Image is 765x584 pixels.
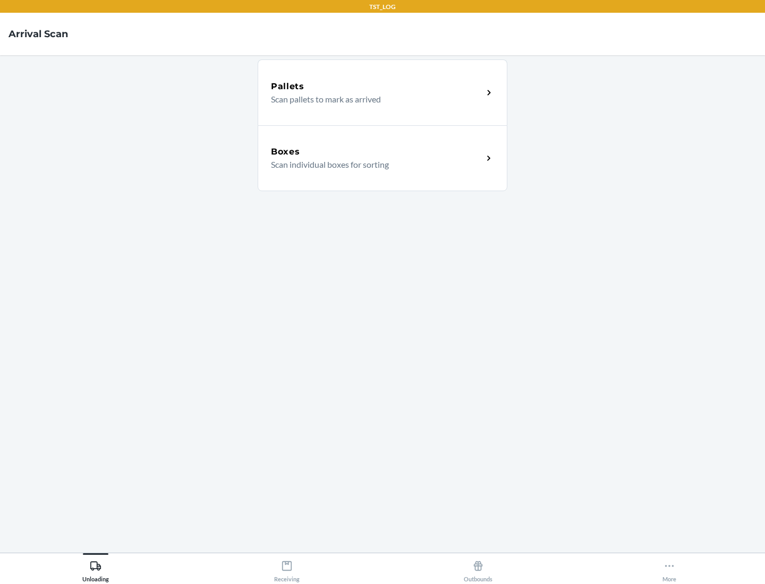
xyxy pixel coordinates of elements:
div: Unloading [82,556,109,582]
h4: Arrival Scan [8,27,68,41]
p: TST_LOG [369,2,396,12]
button: Receiving [191,553,382,582]
div: Receiving [274,556,300,582]
div: Outbounds [464,556,492,582]
button: More [574,553,765,582]
h5: Boxes [271,145,300,158]
a: BoxesScan individual boxes for sorting [258,125,507,191]
p: Scan individual boxes for sorting [271,158,474,171]
button: Outbounds [382,553,574,582]
a: PalletsScan pallets to mark as arrived [258,59,507,125]
div: More [662,556,676,582]
p: Scan pallets to mark as arrived [271,93,474,106]
h5: Pallets [271,80,304,93]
